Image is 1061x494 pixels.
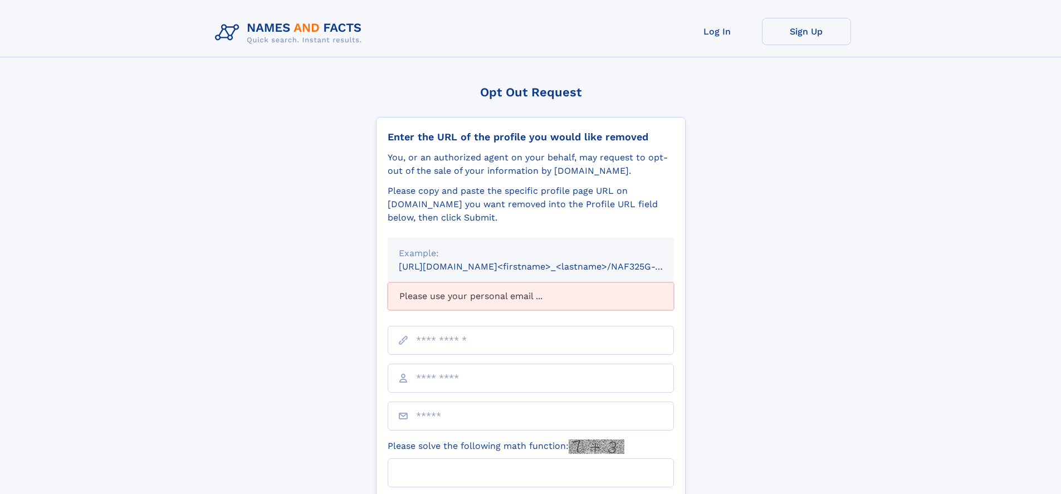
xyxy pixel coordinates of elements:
div: Please copy and paste the specific profile page URL on [DOMAIN_NAME] you want removed into the Pr... [388,184,674,224]
div: Enter the URL of the profile you would like removed [388,131,674,143]
label: Please solve the following math function: [388,439,624,454]
a: Log In [673,18,762,45]
small: [URL][DOMAIN_NAME]<firstname>_<lastname>/NAF325G-xxxxxxxx [399,261,695,272]
img: Logo Names and Facts [211,18,371,48]
a: Sign Up [762,18,851,45]
div: Opt Out Request [376,85,686,99]
div: Please use your personal email ... [388,282,674,310]
div: You, or an authorized agent on your behalf, may request to opt-out of the sale of your informatio... [388,151,674,178]
div: Example: [399,247,663,260]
